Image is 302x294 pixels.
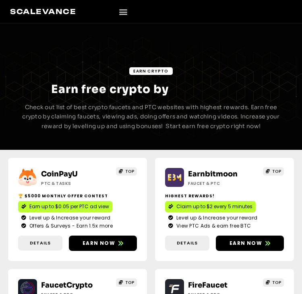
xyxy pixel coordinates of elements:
h2: Highest Rewards! [165,193,284,199]
a: Earn now [69,236,137,251]
a: Details [18,236,62,251]
a: FaucetCrypto [41,281,93,290]
a: CoinPayU [41,170,78,178]
a: Earn crypto [129,67,172,75]
span: Earn now [230,240,262,247]
span: View PTC Ads & earn free BTC [174,222,251,230]
a: Claim up to $2 every 5 minutes [165,201,256,212]
span: Claim up to $2 every 5 minutes [176,203,252,210]
p: Check out list of best crypto faucets and PTC websites with highest rewards. Earn free crypto by ... [20,103,282,131]
span: TOP [125,280,134,286]
span: TOP [272,280,281,286]
h2: 🏆 $5000 Monthly Offer contest [18,193,137,199]
a: Scalevance [10,7,76,16]
span: TOP [125,168,134,174]
span: TOP [272,168,281,174]
div: Menu Toggle [116,5,130,18]
a: TOP [263,278,284,287]
h2: Faucet & PTC [188,180,249,186]
a: TOP [116,278,137,287]
span: Offers & Surveys - Earn 1.5x more [27,222,113,230]
a: Earn up to $0.05 per PTC ad view [18,201,112,212]
a: Earn now [216,236,284,251]
span: Level up & Increase your reward [27,214,110,222]
a: Details [165,236,209,251]
a: TOP [263,167,284,176]
span: Earn now [83,240,115,247]
span: Details [30,240,51,246]
span: Level up & Increase your reward [174,214,257,222]
span: Earn up to $0.05 per PTC ad view [29,203,109,210]
a: TOP [116,167,137,176]
a: FireFaucet [188,281,228,290]
span: Details [177,240,198,246]
span: Earn crypto [133,68,168,74]
h2: ptc & Tasks [41,180,102,186]
span: Earn free crypto by [51,82,169,96]
a: Earnbitmoon [188,170,238,178]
